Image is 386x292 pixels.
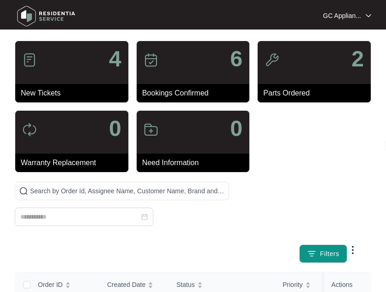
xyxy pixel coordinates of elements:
p: 0 [109,118,121,140]
p: GC Applian... [323,11,362,20]
span: Status [176,280,195,290]
p: 6 [230,48,243,70]
img: filter icon [307,249,316,258]
img: dropdown arrow [366,13,371,18]
img: icon [265,53,279,67]
button: filter iconFilters [299,244,347,263]
p: Bookings Confirmed [142,88,250,99]
img: icon [22,53,37,67]
span: Priority [283,280,303,290]
p: 0 [230,118,243,140]
span: Order ID [38,280,63,290]
img: icon [22,122,37,137]
img: dropdown arrow [347,244,358,256]
p: Warranty Replacement [21,157,128,168]
p: 4 [109,48,121,70]
img: icon [144,53,158,67]
p: Need Information [142,157,250,168]
img: icon [144,122,158,137]
img: residentia service logo [14,2,78,30]
img: search-icon [19,186,28,196]
span: Filters [320,249,339,259]
p: 2 [351,48,364,70]
p: New Tickets [21,88,128,99]
span: Created Date [107,280,145,290]
input: Search by Order Id, Assignee Name, Customer Name, Brand and Model [30,186,225,196]
p: Parts Ordered [263,88,371,99]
